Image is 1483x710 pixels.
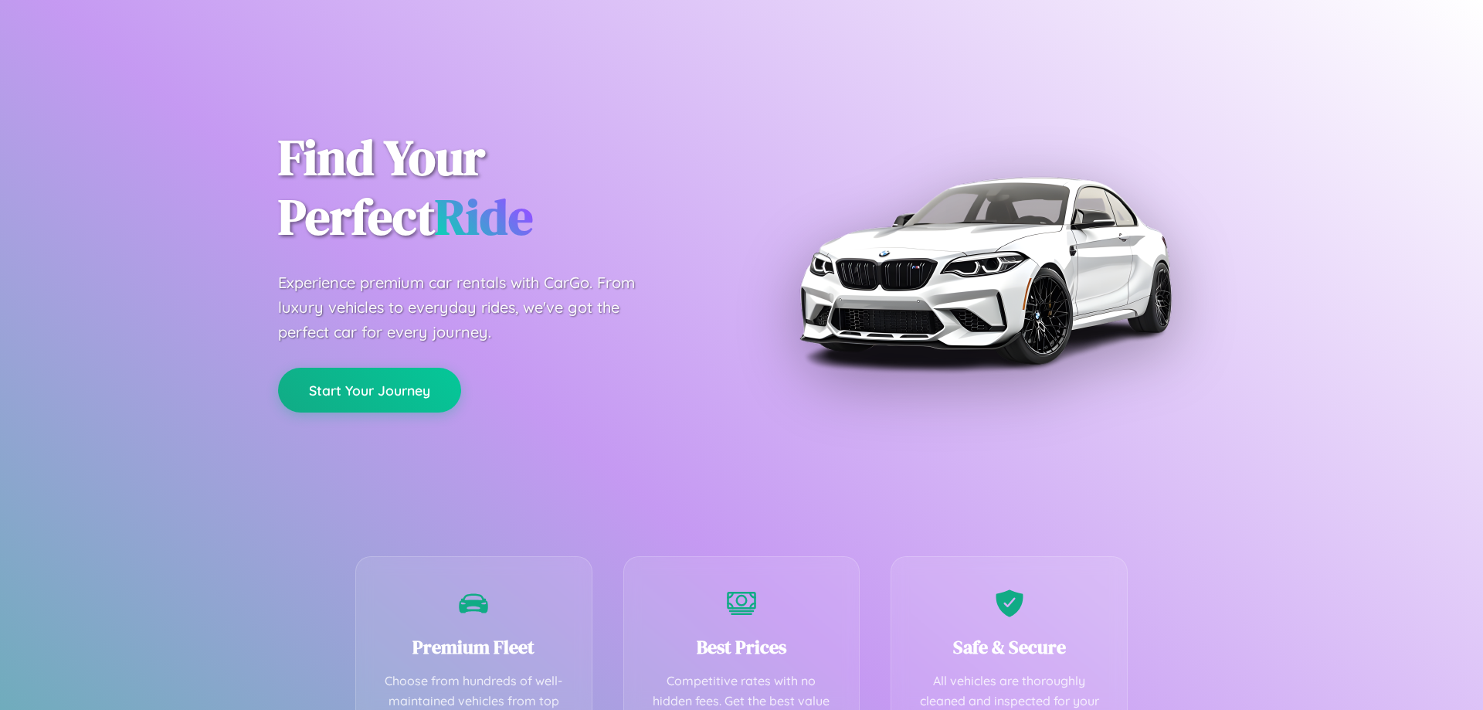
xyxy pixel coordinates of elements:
[278,128,718,247] h1: Find Your Perfect
[278,270,664,345] p: Experience premium car rentals with CarGo. From luxury vehicles to everyday rides, we've got the ...
[647,634,837,660] h3: Best Prices
[278,368,461,413] button: Start Your Journey
[379,634,568,660] h3: Premium Fleet
[915,634,1104,660] h3: Safe & Secure
[435,183,533,250] span: Ride
[792,77,1178,464] img: Premium BMW car rental vehicle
